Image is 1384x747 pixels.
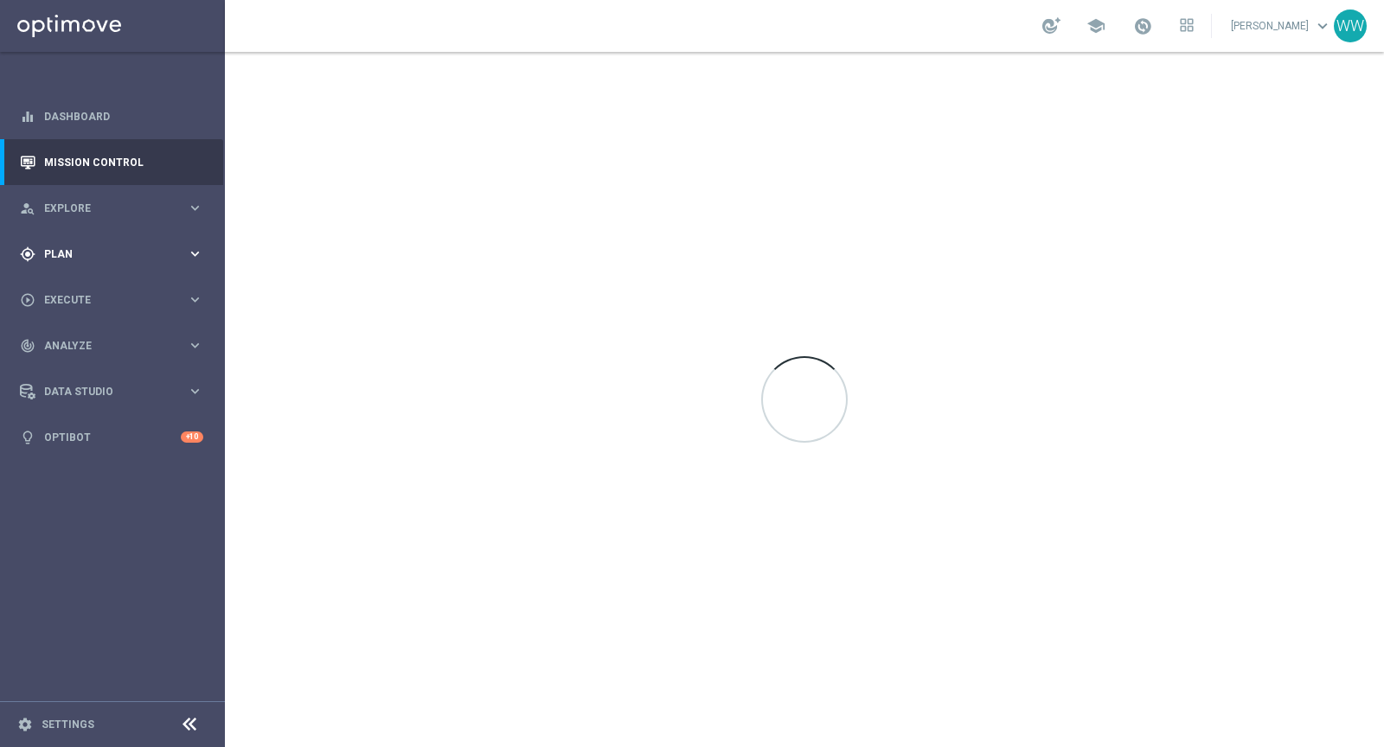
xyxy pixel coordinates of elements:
span: Plan [44,249,187,259]
span: Execute [44,295,187,305]
div: WW [1334,10,1367,42]
i: keyboard_arrow_right [187,291,203,308]
i: keyboard_arrow_right [187,200,203,216]
span: school [1086,16,1105,35]
a: [PERSON_NAME]keyboard_arrow_down [1229,13,1334,39]
div: Mission Control [20,139,203,185]
i: play_circle_outline [20,292,35,308]
button: track_changes Analyze keyboard_arrow_right [19,339,204,353]
i: gps_fixed [20,246,35,262]
i: track_changes [20,338,35,354]
a: Dashboard [44,93,203,139]
i: lightbulb [20,430,35,445]
button: person_search Explore keyboard_arrow_right [19,201,204,215]
span: Data Studio [44,386,187,397]
a: Optibot [44,414,181,460]
i: equalizer [20,109,35,124]
button: lightbulb Optibot +10 [19,431,204,444]
a: Mission Control [44,139,203,185]
div: Data Studio [20,384,187,399]
div: Execute [20,292,187,308]
span: keyboard_arrow_down [1313,16,1332,35]
i: keyboard_arrow_right [187,383,203,399]
span: Explore [44,203,187,214]
i: keyboard_arrow_right [187,246,203,262]
i: settings [17,717,33,732]
div: Explore [20,201,187,216]
button: gps_fixed Plan keyboard_arrow_right [19,247,204,261]
div: Analyze [20,338,187,354]
div: Dashboard [20,93,203,139]
button: play_circle_outline Execute keyboard_arrow_right [19,293,204,307]
div: Plan [20,246,187,262]
button: Data Studio keyboard_arrow_right [19,385,204,399]
span: Analyze [44,341,187,351]
button: Mission Control [19,156,204,169]
i: keyboard_arrow_right [187,337,203,354]
i: person_search [20,201,35,216]
div: Optibot [20,414,203,460]
button: equalizer Dashboard [19,110,204,124]
a: Settings [42,719,94,730]
div: +10 [181,431,203,443]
